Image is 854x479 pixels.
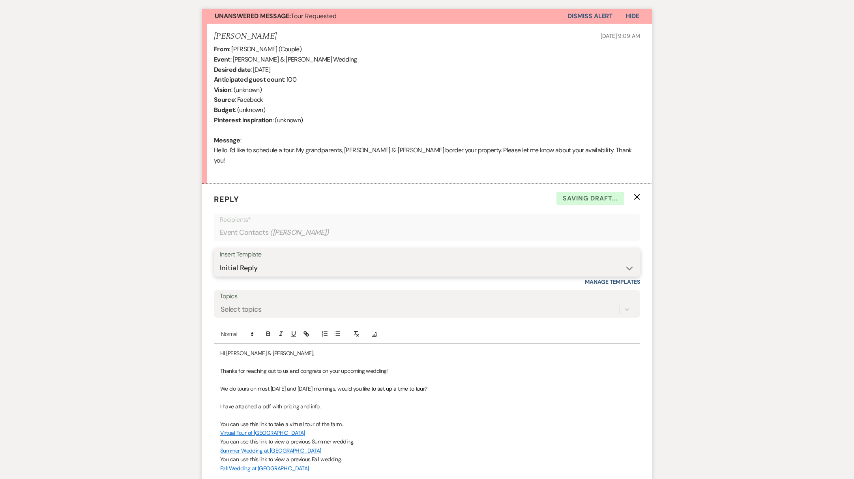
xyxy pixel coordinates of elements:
p: I have attached a pdf with pricing and info. [220,402,634,411]
a: Fall Wedding at [GEOGRAPHIC_DATA] [220,465,309,472]
b: Pinterest inspiration [214,116,273,124]
b: Desired date [214,65,251,74]
div: Event Contacts [220,225,634,240]
h5: [PERSON_NAME] [214,32,277,41]
b: Anticipated guest count [214,75,284,84]
b: Budget [214,106,235,114]
p: Hi [PERSON_NAME] & [PERSON_NAME], [220,349,634,357]
button: Hide [613,9,652,24]
span: [DATE] 9:09 AM [601,32,640,39]
a: Summer Wedding at [GEOGRAPHIC_DATA] [220,447,321,454]
span: Reply [214,194,239,204]
button: Unanswered Message:Tour Requested [202,9,567,24]
span: Saving draft... [556,192,624,205]
a: Virtual Tour of [GEOGRAPHIC_DATA] [220,429,305,436]
label: Topics [220,291,634,302]
span: We do tours on most [DATE] and [DATE] mornings, w [220,385,342,392]
a: Manage Templates [585,278,640,285]
div: : [PERSON_NAME] (Couple) : [PERSON_NAME] & [PERSON_NAME] Wedding : [DATE] : 100 : (unknown) : Fac... [214,44,640,176]
b: Event [214,55,230,64]
span: Hide [626,12,639,20]
span: Tour Requested [215,12,337,20]
span: You can use this link to view a previous Fall wedding. [220,456,342,463]
p: You can use this link to take a virtual tour of the farm. [220,420,634,428]
b: Source [214,95,235,104]
button: Dismiss Alert [567,9,613,24]
span: ( [PERSON_NAME] ) [270,227,329,238]
b: Vision [214,86,231,94]
b: From [214,45,229,53]
p: You can use this link to view a previous Summer wedding. [220,437,634,446]
p: Thanks for reaching out to us and congrats on your upcoming wedding! [220,367,634,375]
strong: Unanswered Message: [215,12,291,20]
b: Message [214,136,240,144]
div: Select topics [221,304,262,315]
div: Insert Template [220,249,634,260]
span: ould you like to set up a time to tour? [342,385,427,392]
p: Recipients* [220,215,634,225]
